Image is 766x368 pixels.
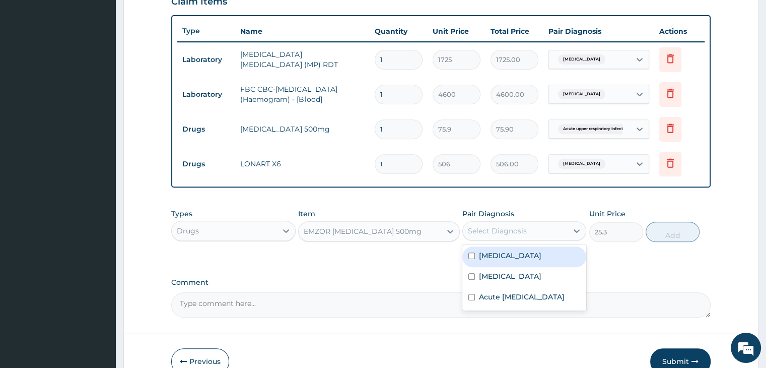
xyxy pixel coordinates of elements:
[428,21,485,41] th: Unit Price
[177,226,199,236] div: Drugs
[177,155,235,173] td: Drugs
[171,210,192,218] label: Types
[19,50,41,76] img: d_794563401_company_1708531726252_794563401
[462,209,514,219] label: Pair Diagnosis
[558,124,631,134] span: Acute upper respiratory infect...
[177,22,235,40] th: Type
[177,50,235,69] td: Laboratory
[370,21,428,41] th: Quantity
[171,278,710,287] label: Comment
[235,119,369,139] td: [MEDICAL_DATA] 500mg
[589,209,625,219] label: Unit Price
[177,120,235,139] td: Drugs
[177,85,235,104] td: Laboratory
[479,292,565,302] label: Acute [MEDICAL_DATA]
[58,116,139,218] span: We're online!
[235,79,369,109] td: FBC CBC-[MEDICAL_DATA] (Haemogram) - [Blood]
[558,159,605,169] span: [MEDICAL_DATA]
[558,54,605,65] span: [MEDICAL_DATA]
[304,226,422,236] div: EMZOR [MEDICAL_DATA] 500mg
[485,21,543,41] th: Total Price
[479,271,541,281] label: [MEDICAL_DATA]
[235,154,369,174] td: LONART X6
[5,254,192,289] textarea: Type your message and hit 'Enter'
[558,89,605,99] span: [MEDICAL_DATA]
[298,209,315,219] label: Item
[479,251,541,261] label: [MEDICAL_DATA]
[646,222,700,242] button: Add
[235,44,369,75] td: [MEDICAL_DATA] [MEDICAL_DATA] (MP) RDT
[468,226,527,236] div: Select Diagnosis
[52,56,169,70] div: Chat with us now
[165,5,189,29] div: Minimize live chat window
[235,21,369,41] th: Name
[543,21,654,41] th: Pair Diagnosis
[654,21,705,41] th: Actions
